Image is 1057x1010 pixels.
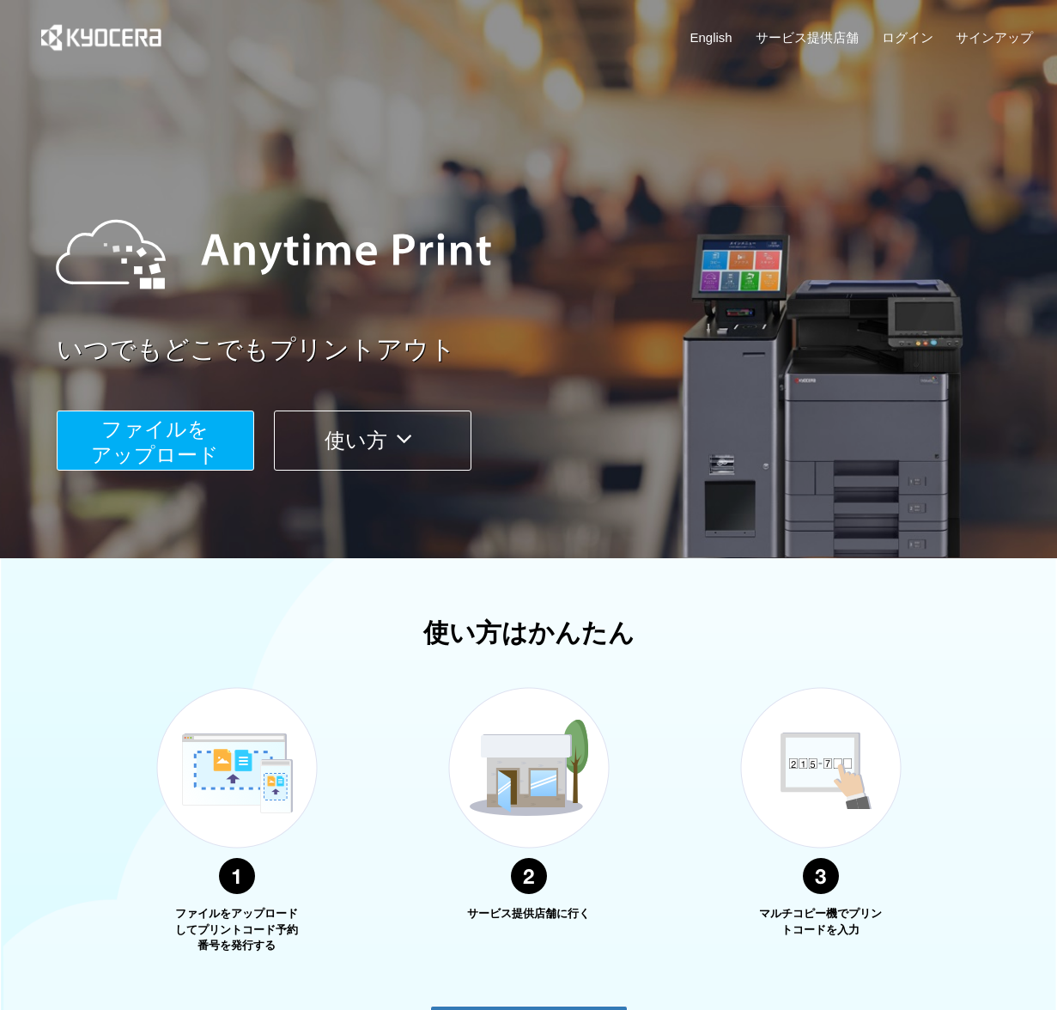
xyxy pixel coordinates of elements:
a: いつでもどこでもプリントアウト [57,332,1044,368]
a: サインアップ [956,28,1033,46]
p: サービス提供店舗に行く [465,906,593,922]
a: English [690,28,732,46]
span: ファイルを ​​アップロード [91,417,219,466]
button: ファイルを​​アップロード [57,411,254,471]
p: マルチコピー機でプリントコードを入力 [756,906,885,938]
p: ファイルをアップロードしてプリントコード予約番号を発行する [173,906,301,954]
button: 使い方 [274,411,471,471]
a: サービス提供店舗 [756,28,859,46]
a: ログイン [882,28,933,46]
